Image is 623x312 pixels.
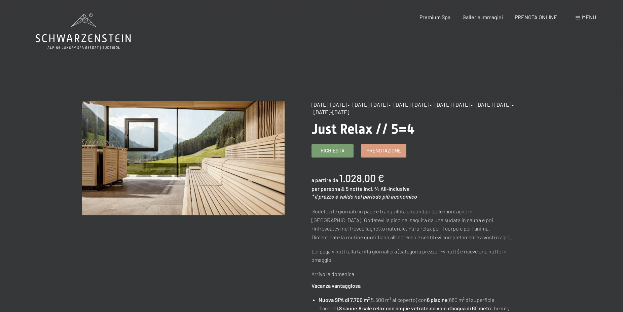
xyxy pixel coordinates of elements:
em: * il prezzo è valido nel periodo più economico [311,193,417,200]
span: • [DATE]-[DATE] [389,101,429,108]
p: Arrivo la domenica [311,270,514,278]
strong: 8 saune [339,305,357,311]
span: Prenotazione [366,147,401,154]
img: Just Relax // 5=4 [82,101,285,215]
b: 1.028,00 € [339,172,384,184]
span: per persona & [311,185,345,192]
strong: scivolo d'acqua di 60 metri [430,305,491,311]
span: Just Relax // 5=4 [311,121,415,137]
span: a partire da [311,177,338,183]
strong: 6 piscine [427,297,448,303]
strong: Nuova SPA di 7.700 m² [319,297,370,303]
p: Godetevi le giornate in pace e tranquillità circondati dalle montagne in [GEOGRAPHIC_DATA]. Godet... [311,207,514,241]
span: 5 notte [346,185,363,192]
a: Galleria immagini [463,14,503,20]
a: Richiesta [312,144,353,157]
strong: 8 sale relax con ampie vetrate [359,305,429,311]
a: Prenotazione [361,144,406,157]
a: PRENOTA ONLINE [515,14,557,20]
span: • [DATE]-[DATE] [471,101,511,108]
span: • [DATE]-[DATE] [430,101,470,108]
strong: Vacanza vantaggiosa [311,282,361,289]
span: • [DATE]-[DATE] [348,101,388,108]
span: incl. ¾ All-Inclusive [364,185,410,192]
a: Premium Spa [419,14,450,20]
p: Lei paga 4 notti alla tariffa giornaliera (categoria prezzo 1-4 notti) e riceve una notte in omag... [311,247,514,264]
span: Richiesta [321,147,344,154]
span: Menu [582,14,596,20]
span: [DATE]-[DATE] [311,101,347,108]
